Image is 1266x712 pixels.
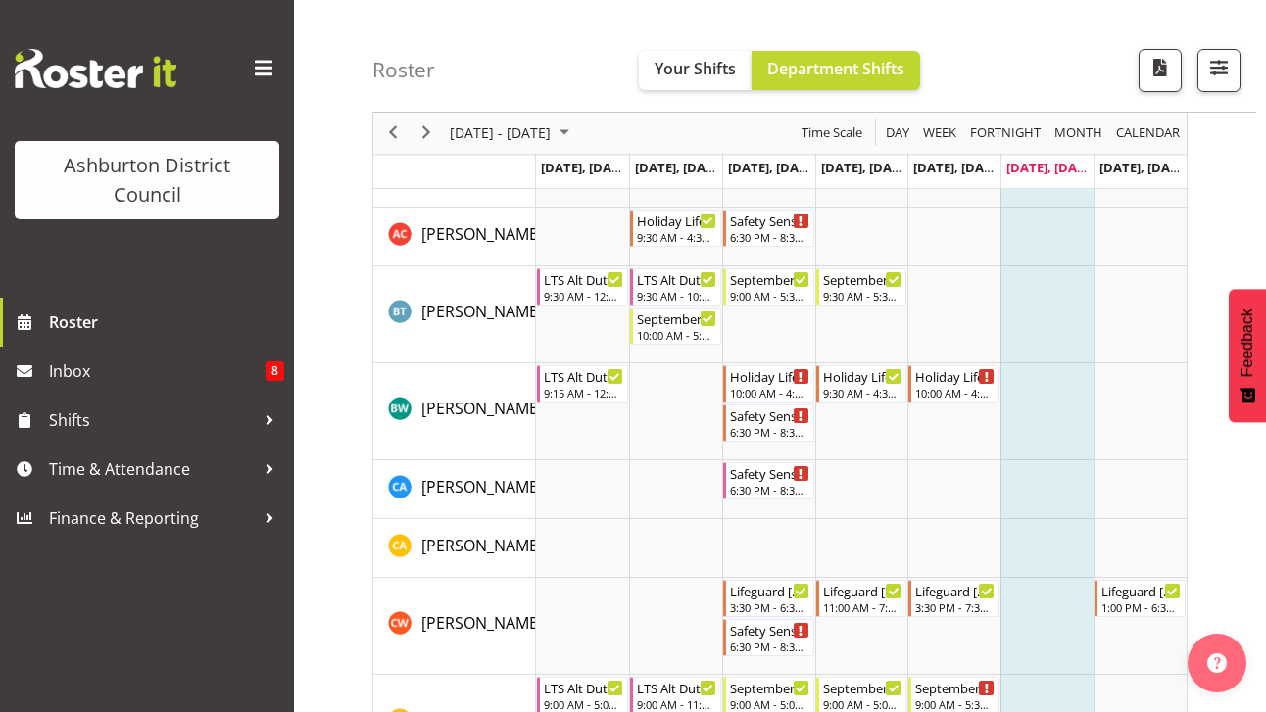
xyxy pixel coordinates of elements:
div: 9:00 AM - 5:30 PM [730,288,809,304]
span: Finance & Reporting [49,503,255,533]
button: Next [414,121,440,146]
div: 9:30 AM - 12:30 PM [544,288,623,304]
span: [DATE], [DATE] [821,159,910,176]
div: September/October Holiday Programme [823,678,902,697]
span: Month [1052,121,1104,146]
div: 9:30 AM - 10:00 AM [637,288,716,304]
span: [DATE], [DATE] [728,159,817,176]
div: September/October Holiday Programme [915,678,995,697]
div: Safety Sense Workshop [730,620,809,640]
div: 10:00 AM - 5:30 PM [637,327,716,343]
span: Day [884,121,911,146]
a: [PERSON_NAME] [421,475,543,498]
button: October 2025 [447,121,578,146]
div: 1:00 PM - 6:30 PM [1101,599,1181,615]
button: Timeline Day [883,121,913,146]
button: Timeline Month [1051,121,1106,146]
button: Your Shifts [639,51,752,90]
span: [PERSON_NAME] [421,223,543,245]
div: Charlie Wilson"s event - Lifeguard Wednesday Begin From Wednesday, October 1, 2025 at 3:30:00 PM ... [723,580,814,617]
div: 6:30 PM - 8:30 PM [730,639,809,654]
div: Bailey Tait"s event - September/October Holiday Programme Begin From Wednesday, October 1, 2025 a... [723,268,814,306]
div: Holiday Lifeguards [823,366,902,386]
div: September/October Holiday Programme [730,269,809,289]
a: [PERSON_NAME] [421,611,543,635]
td: Ashton Cromie resource [373,208,536,266]
div: 10:00 AM - 4:00 PM [730,385,809,401]
button: Time Scale [799,121,866,146]
div: 9:30 AM - 5:30 PM [823,288,902,304]
span: Roster [49,308,284,337]
span: [PERSON_NAME] [421,301,543,322]
div: 9:00 AM - 5:00 PM [823,696,902,712]
div: 6:30 PM - 8:30 PM [730,482,809,498]
button: Download a PDF of the roster according to the set date range. [1139,49,1182,92]
span: [DATE], [DATE] [1006,159,1096,176]
div: Lifeguard [DATE] [730,581,809,600]
span: [DATE], [DATE] [913,159,1002,176]
div: Bella Wilson"s event - Holiday Lifeguards Begin From Thursday, October 2, 2025 at 9:30:00 AM GMT+... [816,365,907,403]
span: Inbox [49,356,266,386]
td: Bella Wilson resource [373,363,536,460]
div: Bailey Tait"s event - LTS Alt Duties Begin From Tuesday, September 30, 2025 at 9:30:00 AM GMT+13:... [630,268,721,306]
a: [PERSON_NAME] [421,300,543,323]
span: Week [921,121,958,146]
td: Cathleen Anderson resource [373,519,536,578]
div: Ashburton District Council [34,151,260,210]
h4: Roster [372,59,435,81]
button: Month [1113,121,1184,146]
span: Feedback [1239,309,1256,377]
div: Bella Wilson"s event - Holiday Lifeguards Begin From Friday, October 3, 2025 at 10:00:00 AM GMT+1... [908,365,999,403]
div: 6:30 PM - 8:30 PM [730,229,809,245]
a: [PERSON_NAME] [421,534,543,557]
td: Charlie Wilson resource [373,578,536,675]
button: Filter Shifts [1197,49,1241,92]
div: Bailey Tait"s event - September/October Holiday Programme Begin From Thursday, October 2, 2025 at... [816,268,907,306]
div: 9:00 AM - 5:00 PM [544,696,623,712]
div: Ashton Cromie"s event - Holiday Lifeguards Begin From Tuesday, September 30, 2025 at 9:30:00 AM G... [630,210,721,247]
div: 3:30 PM - 6:30 PM [730,599,809,615]
img: help-xxl-2.png [1207,653,1227,673]
div: Bella Wilson"s event - LTS Alt Duties Begin From Monday, September 29, 2025 at 9:15:00 AM GMT+13:... [537,365,628,403]
div: 9:30 AM - 4:30 PM [637,229,716,245]
span: Fortnight [968,121,1043,146]
span: [DATE], [DATE] [635,159,724,176]
div: 9:15 AM - 12:45 PM [544,385,623,401]
div: Bailey Tait"s event - LTS Alt Duties Begin From Monday, September 29, 2025 at 9:30:00 AM GMT+13:0... [537,268,628,306]
span: [DATE] - [DATE] [448,121,553,146]
div: Lifeguard [DATE] [823,581,902,600]
div: Holiday Lifeguards [637,211,716,230]
button: Feedback - Show survey [1229,289,1266,422]
div: Charlie Wilson"s event - Lifeguard Friday Begin From Friday, October 3, 2025 at 3:30:00 PM GMT+13... [908,580,999,617]
div: 6:30 PM - 8:30 PM [730,424,809,440]
div: September/October Holiday Programme [637,309,716,328]
span: [DATE], [DATE] [541,159,630,176]
div: next period [410,113,443,154]
div: Sep 29 - Oct 05, 2025 [443,113,581,154]
div: Bella Wilson"s event - Safety Sense Workshop Begin From Wednesday, October 1, 2025 at 6:30:00 PM ... [723,404,814,442]
a: [PERSON_NAME] [421,222,543,246]
span: [DATE], [DATE] [1099,159,1189,176]
a: [PERSON_NAME] [421,397,543,420]
div: September/October Holiday Programme [730,678,809,697]
span: Shifts [49,405,255,435]
div: Charlie Wilson"s event - Safety Sense Workshop Begin From Wednesday, October 1, 2025 at 6:30:00 P... [723,619,814,656]
div: Charlie Wilson"s event - Lifeguard Sunday Begin From Sunday, October 5, 2025 at 1:00:00 PM GMT+13... [1095,580,1186,617]
div: Holiday Lifeguards [730,366,809,386]
span: calendar [1114,121,1182,146]
span: Department Shifts [767,58,904,79]
div: LTS Alt Duties [544,678,623,697]
span: Your Shifts [655,58,736,79]
td: Bailey Tait resource [373,266,536,363]
div: LTS Alt Duties [544,366,623,386]
span: Time Scale [800,121,864,146]
div: Caleb Armstrong"s event - Safety Sense Workshop Begin From Wednesday, October 1, 2025 at 6:30:00 ... [723,462,814,499]
button: Previous [380,121,407,146]
div: LTS Alt Duties [637,269,716,289]
div: 9:00 AM - 5:30 PM [915,696,995,712]
span: [PERSON_NAME] [421,476,543,498]
button: Timeline Week [920,121,960,146]
div: Lifeguard [DATE] [1101,581,1181,600]
td: Caleb Armstrong resource [373,460,536,519]
div: Bella Wilson"s event - Holiday Lifeguards Begin From Wednesday, October 1, 2025 at 10:00:00 AM GM... [723,365,814,403]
